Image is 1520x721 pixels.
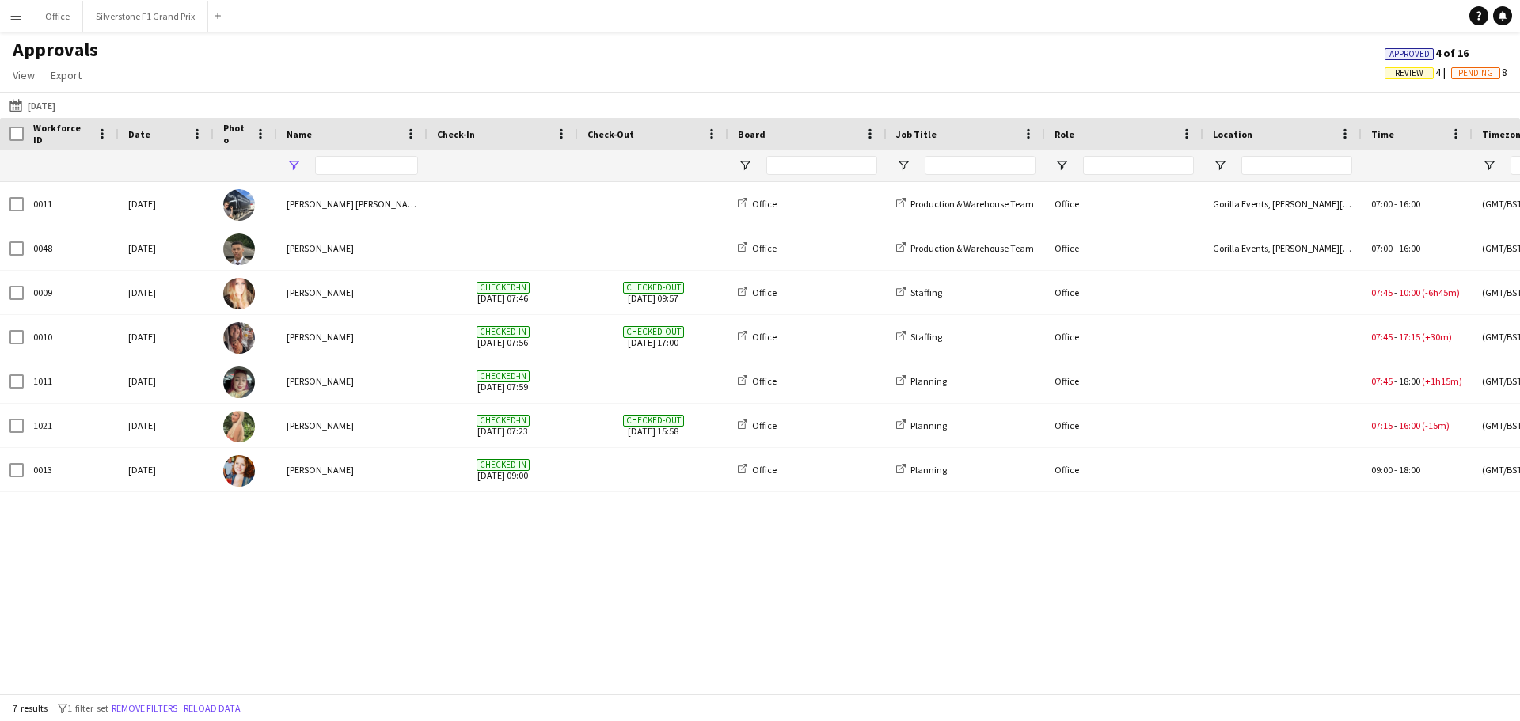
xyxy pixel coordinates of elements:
span: Office [752,464,777,476]
div: Office [1045,271,1203,314]
img: Connor Bowen [223,189,255,221]
span: Office [752,198,777,210]
span: 07:15 [1371,419,1393,431]
span: Export [51,68,82,82]
div: [PERSON_NAME] [277,404,427,447]
span: 09:00 [1371,464,1393,476]
div: [PERSON_NAME] [277,315,427,359]
span: Office [752,242,777,254]
span: 07:45 [1371,287,1393,298]
a: Office [738,375,777,387]
span: [DATE] 09:57 [587,271,719,314]
span: 4 of 16 [1385,46,1469,60]
a: Staffing [896,331,942,343]
span: Checked-out [623,282,684,294]
button: Open Filter Menu [1482,158,1496,173]
span: - [1394,242,1397,254]
a: Office [738,287,777,298]
div: [DATE] [119,271,214,314]
span: (+30m) [1422,331,1452,343]
span: 07:45 [1371,375,1393,387]
span: [DATE] 17:00 [587,315,719,359]
button: Reload data [180,700,244,717]
span: (-15m) [1422,419,1450,431]
span: Staffing [910,331,942,343]
div: Office [1045,448,1203,491]
span: Checked-in [477,370,530,382]
a: Staffing [896,287,942,298]
div: 0010 [24,315,119,359]
div: 0011 [24,182,119,226]
span: Checked-out [623,326,684,338]
span: Check-Out [587,128,634,140]
button: Open Filter Menu [1054,158,1069,173]
span: 17:15 [1399,331,1420,343]
button: Open Filter Menu [738,158,752,173]
div: Office [1045,226,1203,270]
img: Clementine McIntosh [223,366,255,398]
span: (-6h45m) [1422,287,1460,298]
a: Export [44,65,88,85]
img: Elias White [223,233,255,265]
div: [DATE] [119,448,214,491]
span: - [1394,287,1397,298]
div: [DATE] [119,359,214,403]
button: Silverstone F1 Grand Prix [83,1,208,32]
input: Role Filter Input [1083,156,1194,175]
a: Office [738,242,777,254]
span: Planning [910,375,947,387]
div: [DATE] [119,226,214,270]
span: Staffing [910,287,942,298]
div: [DATE] [119,182,214,226]
span: [DATE] 07:56 [437,315,568,359]
span: 07:00 [1371,198,1393,210]
div: [PERSON_NAME] [277,271,427,314]
span: Checked-in [477,326,530,338]
div: [DATE] [119,315,214,359]
span: Approved [1389,49,1430,59]
img: Laura Pearson [223,278,255,309]
span: Office [752,375,777,387]
span: 4 [1385,65,1451,79]
span: 18:00 [1399,375,1420,387]
span: (+1h15m) [1422,375,1462,387]
a: Office [738,198,777,210]
span: Review [1395,68,1423,78]
span: [DATE] 07:59 [437,359,568,403]
span: [DATE] 07:23 [437,404,568,447]
span: 1 filter set [67,702,108,714]
a: Office [738,464,777,476]
div: Office [1045,182,1203,226]
span: [DATE] 07:46 [437,271,568,314]
span: Checked-out [623,415,684,427]
button: Office [32,1,83,32]
span: Role [1054,128,1074,140]
span: Time [1371,128,1394,140]
span: Photo [223,122,249,146]
span: - [1394,198,1397,210]
span: Production & Warehouse Team [910,198,1034,210]
a: View [6,65,41,85]
span: Date [128,128,150,140]
span: 07:00 [1371,242,1393,254]
span: Checked-in [477,282,530,294]
button: Open Filter Menu [896,158,910,173]
a: Planning [896,419,947,431]
span: 10:00 [1399,287,1420,298]
span: Pending [1458,68,1493,78]
span: Office [752,331,777,343]
span: 16:00 [1399,242,1420,254]
div: 1011 [24,359,119,403]
span: Planning [910,464,947,476]
button: Open Filter Menu [287,158,301,173]
span: Production & Warehouse Team [910,242,1034,254]
span: Job Title [896,128,937,140]
a: Office [738,419,777,431]
span: View [13,68,35,82]
span: - [1394,331,1397,343]
div: [DATE] [119,404,214,447]
span: Name [287,128,312,140]
div: Office [1045,315,1203,359]
span: Board [738,128,766,140]
div: [PERSON_NAME] [PERSON_NAME] [277,182,427,226]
